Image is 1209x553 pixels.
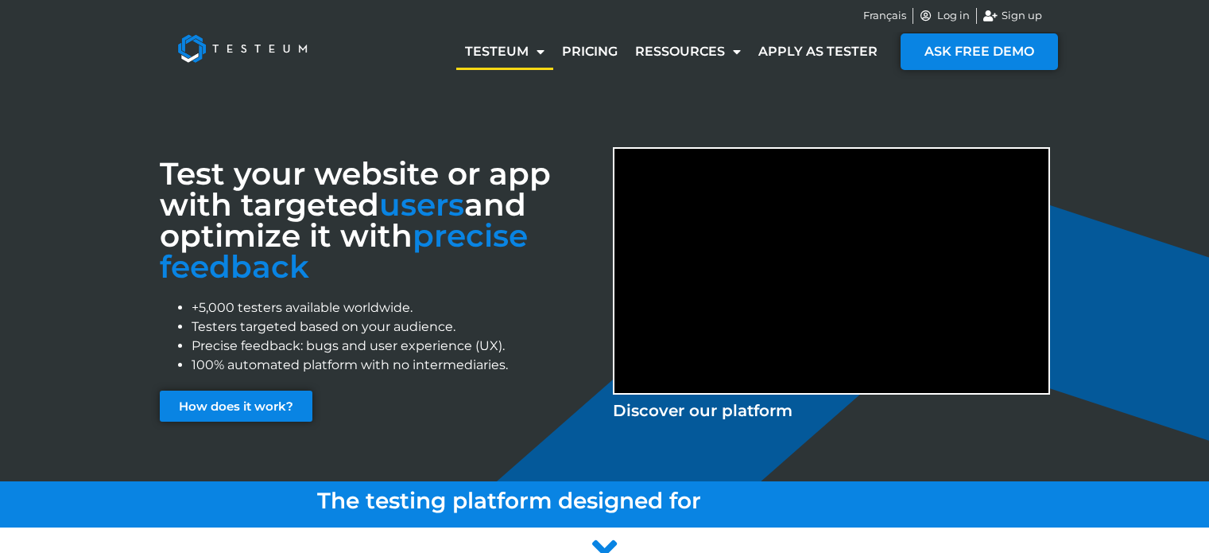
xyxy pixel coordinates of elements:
span: The testing platform designed for [317,487,701,514]
a: How does it work? [160,391,312,422]
a: Apply as tester [750,33,886,70]
a: Français [863,8,906,24]
a: Pricing [553,33,626,70]
img: Testeum Logo - Application crowdtesting platform [160,17,325,80]
span: Sign up [998,8,1042,24]
a: Log in [920,8,971,24]
p: Discover our platform [613,399,1050,423]
iframe: YouTube video player [614,149,1048,393]
a: Sign up [983,8,1042,24]
li: 100% automated platform with no intermediaries. [192,356,597,375]
h3: Test your website or app with targeted and optimize it with [160,158,597,282]
a: Testeum [456,33,553,70]
li: +5,000 testers available worldwide. [192,298,597,317]
li: Testers targeted based on your audience. [192,317,597,337]
span: How does it work? [179,400,293,412]
span: Log in [933,8,970,24]
li: Precise feedback: bugs and user experience (UX). [192,337,597,356]
nav: Menu [456,33,886,70]
span: ASK FREE DEMO [924,45,1034,58]
a: Ressources [626,33,750,70]
font: precise feedback [160,216,528,286]
span: users [379,185,464,224]
a: ASK FREE DEMO [901,33,1058,70]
